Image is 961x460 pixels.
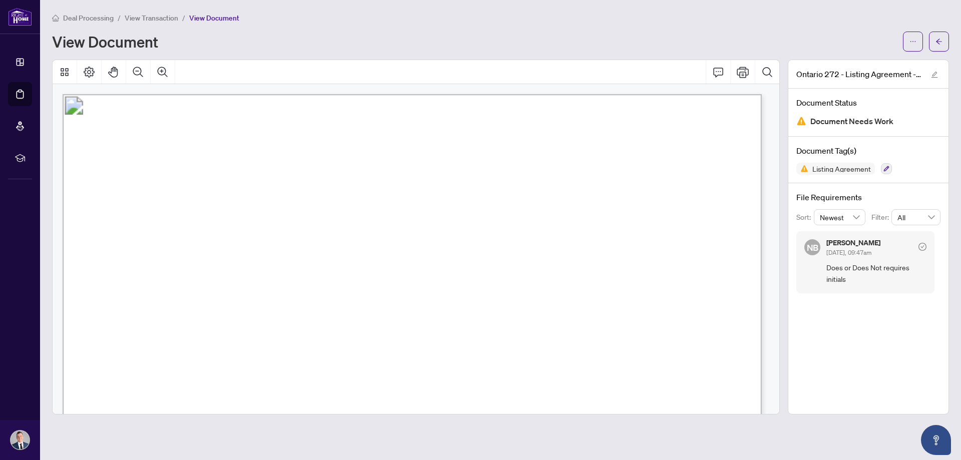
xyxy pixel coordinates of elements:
[796,97,940,109] h4: Document Status
[871,212,891,223] p: Filter:
[11,430,30,449] img: Profile Icon
[808,165,875,172] span: Listing Agreement
[935,38,942,45] span: arrow-left
[796,191,940,203] h4: File Requirements
[909,38,916,45] span: ellipsis
[796,145,940,157] h4: Document Tag(s)
[796,116,806,126] img: Document Status
[897,210,934,225] span: All
[918,243,926,251] span: check-circle
[52,15,59,22] span: home
[810,115,893,128] span: Document Needs Work
[796,163,808,175] img: Status Icon
[826,262,926,285] span: Does or Does Not requires initials
[826,239,880,246] h5: [PERSON_NAME]
[796,212,814,223] p: Sort:
[921,425,951,455] button: Open asap
[182,12,185,24] li: /
[63,14,114,23] span: Deal Processing
[796,68,921,80] span: Ontario 272 - Listing Agreement - Landlord Designated Representation Agreement Authority to Offer...
[189,14,239,23] span: View Document
[8,8,32,26] img: logo
[118,12,121,24] li: /
[52,34,158,50] h1: View Document
[806,240,818,254] span: NB
[820,210,860,225] span: Newest
[931,71,938,78] span: edit
[826,249,871,256] span: [DATE], 09:47am
[125,14,178,23] span: View Transaction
